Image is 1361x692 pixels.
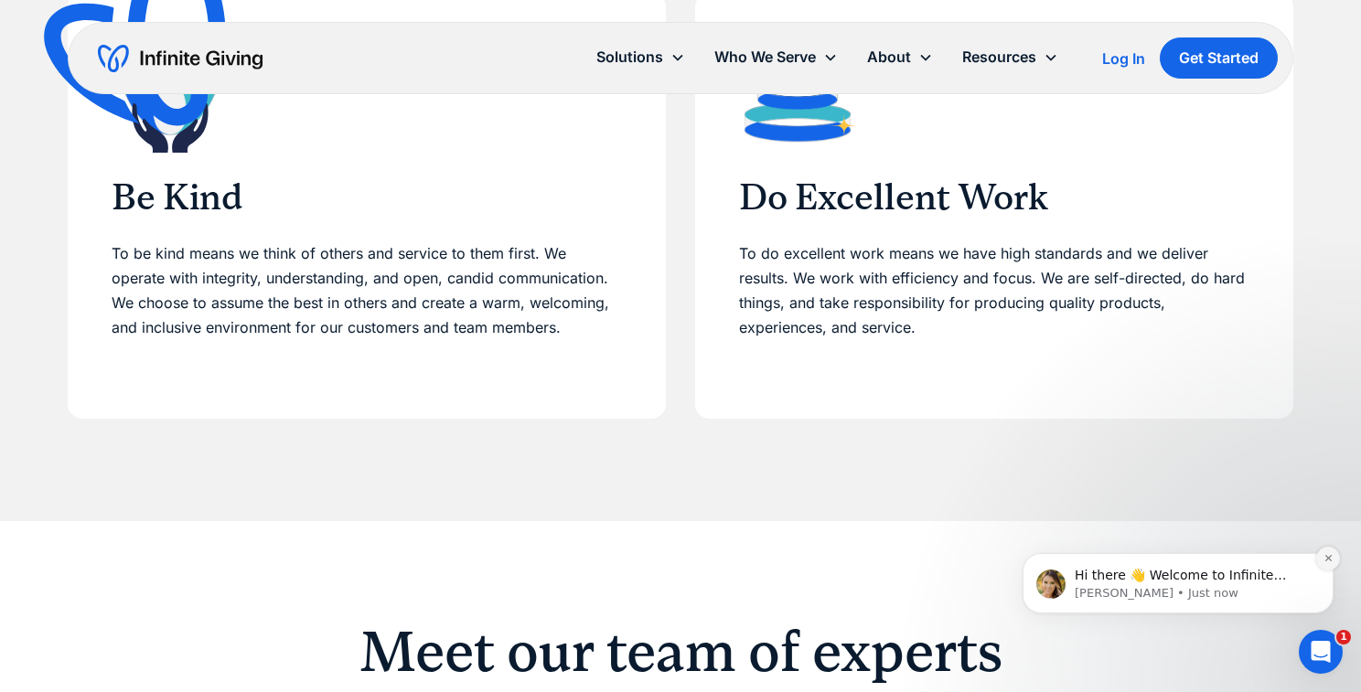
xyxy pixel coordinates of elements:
[27,115,338,176] div: message notification from Kasey, Just now. Hi there 👋 Welcome to Infinite Giving. If you have any...
[596,45,663,69] div: Solutions
[948,37,1073,77] div: Resources
[739,241,1249,366] p: To do excellent work means we have high standards and we deliver results. We work with efficiency...
[700,37,852,77] div: Who We Serve
[212,623,1149,680] h2: Meet our team of experts
[112,176,622,219] h3: Be Kind
[582,37,700,77] div: Solutions
[1160,37,1278,79] a: Get Started
[41,132,70,161] img: Profile image for Kasey
[714,45,816,69] div: Who We Serve
[995,438,1361,643] iframe: Intercom notifications message
[112,241,622,341] p: To be kind means we think of others and service to them first. We operate with integrity, underst...
[1102,51,1145,66] div: Log In
[1299,630,1343,674] iframe: Intercom live chat
[80,147,316,164] p: Message from Kasey, sent Just now
[1336,630,1351,644] span: 1
[867,45,911,69] div: About
[80,130,297,199] span: Hi there 👋 Welcome to Infinite Giving. If you have any questions, just reply to this message. [GE...
[852,37,948,77] div: About
[739,176,1249,219] h3: Do Excellent Work
[98,44,263,73] a: home
[321,109,345,133] button: Dismiss notification
[1102,48,1145,69] a: Log In
[962,45,1036,69] div: Resources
